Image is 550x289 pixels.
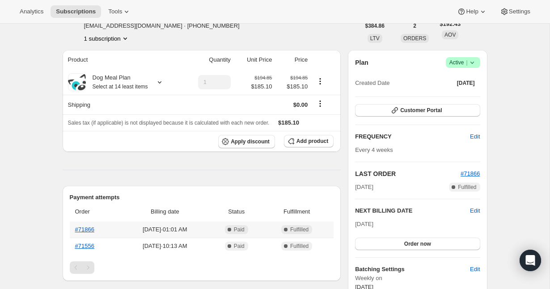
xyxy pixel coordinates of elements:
[56,8,96,15] span: Subscriptions
[355,132,470,141] h2: FREQUENCY
[440,20,461,29] span: $192.43
[470,132,480,141] span: Edit
[458,184,476,191] span: Fulfilled
[355,238,480,250] button: Order now
[70,202,120,222] th: Order
[122,207,207,216] span: Billing date
[355,169,461,178] h2: LAST ORDER
[457,80,475,87] span: [DATE]
[70,193,334,202] h2: Payment attempts
[444,32,456,38] span: AOV
[233,50,275,70] th: Unit Price
[296,138,328,145] span: Add product
[254,75,272,80] small: $194.85
[413,22,416,29] span: 2
[84,21,240,30] span: [EMAIL_ADDRESS][DOMAIN_NAME] · [PHONE_NUMBER]
[408,20,422,32] button: 2
[68,74,86,90] img: product img
[355,274,480,283] span: Weekly on
[452,77,480,89] button: [DATE]
[355,221,373,227] span: [DATE]
[68,120,270,126] span: Sales tax (if applicable) is not displayed because it is calculated with each new order.
[14,5,49,18] button: Analytics
[234,226,245,233] span: Paid
[355,206,470,215] h2: NEXT BILLING DATE
[355,183,373,192] span: [DATE]
[277,82,308,91] span: $185.10
[465,262,485,276] button: Edit
[355,147,393,153] span: Every 4 weeks
[93,84,148,90] small: Select at 14 least items
[355,58,368,67] h2: Plan
[355,104,480,117] button: Customer Portal
[275,50,310,70] th: Price
[355,265,470,274] h6: Batching Settings
[218,135,275,148] button: Apply discount
[182,50,233,70] th: Quantity
[103,5,136,18] button: Tools
[466,8,478,15] span: Help
[284,135,334,147] button: Add product
[51,5,101,18] button: Subscriptions
[86,73,148,91] div: Dog Meal Plan
[404,240,431,247] span: Order now
[278,119,299,126] span: $185.10
[293,101,308,108] span: $0.00
[290,243,309,250] span: Fulfilled
[370,35,380,42] span: LTV
[509,8,530,15] span: Settings
[63,50,182,70] th: Product
[251,82,272,91] span: $185.10
[360,20,390,32] button: $384.86
[313,99,327,109] button: Shipping actions
[403,35,426,42] span: ORDERS
[234,243,245,250] span: Paid
[265,207,328,216] span: Fulfillment
[213,207,260,216] span: Status
[122,225,207,234] span: [DATE] · 01:01 AM
[461,169,480,178] button: #71866
[466,59,467,66] span: |
[75,226,94,233] a: #71866
[290,226,309,233] span: Fulfilled
[313,76,327,86] button: Product actions
[63,95,182,114] th: Shipping
[355,79,389,88] span: Created Date
[84,34,130,43] button: Product actions
[70,261,334,274] nav: Pagination
[290,75,308,80] small: $194.85
[495,5,536,18] button: Settings
[465,130,485,144] button: Edit
[365,22,385,29] span: $384.86
[520,250,541,271] div: Open Intercom Messenger
[108,8,122,15] span: Tools
[231,138,270,145] span: Apply discount
[461,170,480,177] a: #71866
[122,242,207,251] span: [DATE] · 10:13 AM
[449,58,477,67] span: Active
[20,8,43,15] span: Analytics
[75,243,94,249] a: #71556
[470,265,480,274] span: Edit
[400,107,442,114] span: Customer Portal
[470,206,480,215] button: Edit
[452,5,492,18] button: Help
